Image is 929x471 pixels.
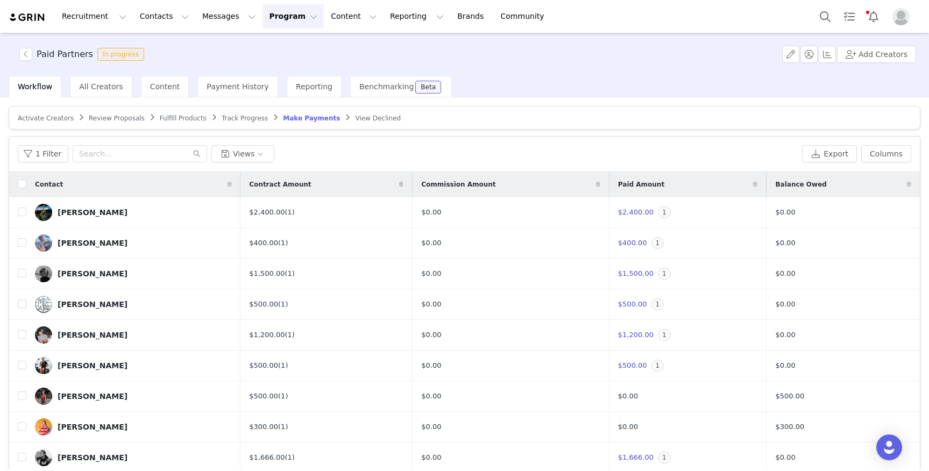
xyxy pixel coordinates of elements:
[658,206,671,218] span: 1
[838,4,861,28] a: Tasks
[133,4,195,28] button: Contacts
[89,115,145,122] span: Review Proposals
[775,391,804,402] span: $500.00
[58,269,127,278] div: [PERSON_NAME]
[58,361,127,370] div: [PERSON_NAME]
[35,234,52,252] img: 45df53a9-3dbd-4633-ab61-f42817628a82.jpg
[658,452,671,463] span: 1
[283,115,340,122] span: Make Payments
[207,82,269,91] span: Payment History
[35,204,232,221] a: [PERSON_NAME]
[892,8,910,25] img: placeholder-profile.jpg
[58,300,127,309] div: [PERSON_NAME]
[58,423,127,431] div: [PERSON_NAME]
[618,392,638,400] span: $0.00
[651,298,664,310] span: 1
[35,180,63,189] span: Contact
[775,207,795,218] span: $0.00
[421,207,600,218] div: $0.00
[618,208,654,216] span: $2,400.00
[278,361,288,369] a: (1)
[421,330,600,340] div: $0.00
[384,4,450,28] button: Reporting
[211,145,274,162] button: Views
[618,361,647,369] span: $500.00
[35,388,232,405] a: [PERSON_NAME]
[494,4,556,28] a: Community
[193,150,201,158] i: icon: search
[278,423,288,431] a: (1)
[355,115,401,122] span: View Declined
[35,357,232,374] a: [PERSON_NAME]
[97,48,144,61] span: In progress
[421,422,600,432] div: $0.00
[18,82,52,91] span: Workflow
[249,452,403,463] div: $1,666.00
[263,4,324,28] button: Program
[249,391,403,402] div: $500.00
[837,46,916,63] button: Add Creators
[35,449,52,466] img: 70c192e7-b0ba-4d2d-ad49-c5bff1fcb3f7--s.jpg
[421,452,600,463] div: $0.00
[813,4,837,28] button: Search
[37,48,93,61] h3: Paid Partners
[249,268,403,279] div: $1,500.00
[421,180,495,189] span: Commission Amount
[421,238,600,248] div: $0.00
[618,453,654,461] span: $1,666.00
[249,330,403,340] div: $1,200.00
[618,331,654,339] span: $1,200.00
[35,388,52,405] img: 3466961f-8959-4b57-862f-139ed0fb4191.jpg
[249,180,311,189] span: Contract Amount
[775,330,795,340] span: $0.00
[421,84,436,90] div: Beta
[35,296,52,313] img: 98fca21a-7ff4-4feb-9130-8fc4f23eee65.jpg
[421,360,600,371] div: $0.00
[9,12,46,23] img: grin logo
[651,237,664,249] span: 1
[618,300,647,308] span: $500.00
[802,145,857,162] button: Export
[775,360,795,371] span: $0.00
[285,331,294,339] a: (1)
[421,391,600,402] div: $0.00
[35,296,232,313] a: [PERSON_NAME]
[18,145,68,162] button: 1 Filter
[658,329,671,341] span: 1
[278,300,288,308] a: (1)
[249,207,403,218] div: $2,400.00
[58,392,127,401] div: [PERSON_NAME]
[285,453,294,461] a: (1)
[618,180,664,189] span: Paid Amount
[35,265,52,282] img: f6c861df-0843-4fb3-80f9-ce23f2d67a6e--s.jpg
[324,4,383,28] button: Content
[278,239,288,247] a: (1)
[150,82,180,91] span: Content
[222,115,268,122] span: Track Progress
[35,418,232,436] a: [PERSON_NAME]
[35,449,232,466] a: [PERSON_NAME]
[618,423,638,431] span: $0.00
[58,453,127,462] div: [PERSON_NAME]
[658,268,671,280] span: 1
[58,208,127,217] div: [PERSON_NAME]
[775,238,795,248] span: $0.00
[160,115,207,122] span: Fulfill Products
[775,180,826,189] span: Balance Owed
[285,208,294,216] a: (1)
[35,326,232,344] a: [PERSON_NAME]
[35,265,232,282] a: [PERSON_NAME]
[651,360,664,372] span: 1
[861,145,911,162] button: Columns
[58,331,127,339] div: [PERSON_NAME]
[79,82,123,91] span: All Creators
[775,268,795,279] span: $0.00
[886,8,920,25] button: Profile
[451,4,493,28] a: Brands
[249,360,403,371] div: $500.00
[421,299,600,310] div: $0.00
[359,82,414,91] span: Benchmarking
[296,82,332,91] span: Reporting
[775,299,795,310] span: $0.00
